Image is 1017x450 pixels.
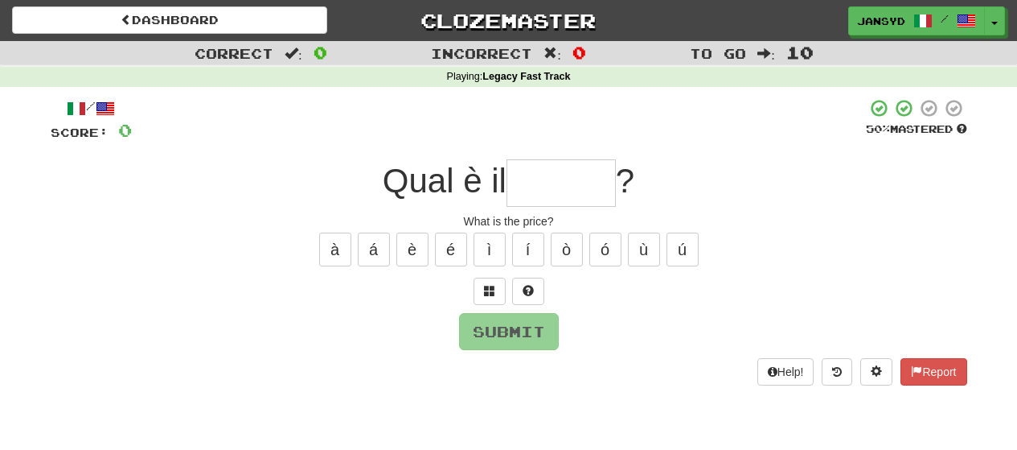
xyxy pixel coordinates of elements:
button: à [319,233,351,266]
button: Report [900,358,966,386]
button: Single letter hint - you only get 1 per sentence and score half the points! alt+h [512,278,544,305]
button: è [396,233,429,266]
button: ú [666,233,699,266]
span: 0 [314,43,327,62]
div: What is the price? [51,213,967,229]
button: ó [589,233,621,266]
span: Incorrect [431,45,532,61]
span: : [543,47,561,60]
span: 0 [118,120,132,140]
button: Submit [459,313,559,350]
strong: Legacy Fast Track [482,71,570,82]
button: é [435,233,467,266]
a: Clozemaster [351,6,666,35]
span: To go [690,45,746,61]
a: JanSyd / [848,6,985,35]
span: 0 [572,43,586,62]
span: : [757,47,775,60]
button: ò [551,233,583,266]
span: 10 [786,43,814,62]
span: Qual è il [383,162,506,200]
button: ù [628,233,660,266]
span: Score: [51,126,109,139]
span: ? [616,162,634,200]
button: ì [474,233,506,266]
span: Correct [195,45,273,61]
button: í [512,233,544,266]
div: Mastered [866,122,967,137]
span: 50 % [866,122,890,135]
span: JanSyd [857,14,905,28]
span: : [285,47,302,60]
a: Dashboard [12,6,327,34]
button: á [358,233,390,266]
div: / [51,98,132,118]
button: Switch sentence to multiple choice alt+p [474,278,506,305]
button: Round history (alt+y) [822,358,852,386]
button: Help! [757,358,814,386]
span: / [941,13,949,24]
